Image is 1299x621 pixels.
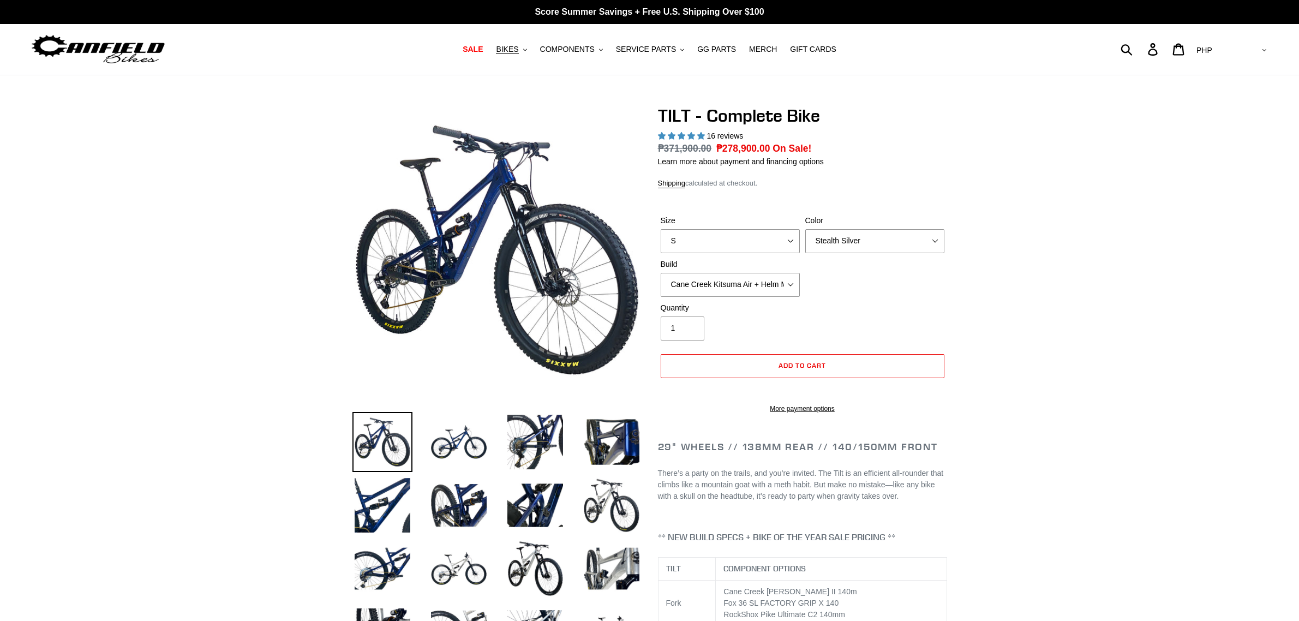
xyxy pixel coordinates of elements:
[785,42,842,57] a: GIFT CARDS
[658,143,712,154] s: ₱371,900.00
[658,157,824,166] a: Learn more about payment and financing options
[658,178,947,189] div: calculated at checkout.
[352,475,412,535] img: Load image into Gallery viewer, TILT - Complete Bike
[610,42,690,57] button: SERVICE PARTS
[505,539,565,599] img: Load image into Gallery viewer, TILT - Complete Bike
[355,108,639,392] img: TILT - Complete Bike
[457,42,488,57] a: SALE
[429,539,489,599] img: Load image into Gallery viewer, TILT - Complete Bike
[661,302,800,314] label: Quantity
[540,45,595,54] span: COMPONENTS
[658,441,947,453] h2: 29" Wheels // 138mm Rear // 140/150mm Front
[30,32,166,67] img: Canfield Bikes
[707,132,743,140] span: 16 reviews
[658,558,716,581] th: TILT
[582,412,642,472] img: Load image into Gallery viewer, TILT - Complete Bike
[661,404,944,414] a: More payment options
[505,412,565,472] img: Load image into Gallery viewer, TILT - Complete Bike
[692,42,741,57] a: GG PARTS
[1127,37,1154,61] input: Search
[779,361,826,369] span: Add to cart
[661,259,800,270] label: Build
[658,468,947,502] p: There’s a party on the trails, and you’re invited. The Tilt is an efficient all-rounder that clim...
[661,354,944,378] button: Add to cart
[535,42,608,57] button: COMPONENTS
[661,215,800,226] label: Size
[744,42,782,57] a: MERCH
[490,42,532,57] button: BIKES
[582,539,642,599] img: Load image into Gallery viewer, TILT - Complete Bike
[697,45,736,54] span: GG PARTS
[773,141,811,156] span: On Sale!
[805,215,944,226] label: Color
[429,412,489,472] img: Load image into Gallery viewer, TILT - Complete Bike
[496,45,518,54] span: BIKES
[790,45,836,54] span: GIFT CARDS
[658,179,686,188] a: Shipping
[658,132,707,140] span: 5.00 stars
[352,539,412,599] img: Load image into Gallery viewer, TILT - Complete Bike
[463,45,483,54] span: SALE
[749,45,777,54] span: MERCH
[616,45,676,54] span: SERVICE PARTS
[352,412,412,472] img: Load image into Gallery viewer, TILT - Complete Bike
[716,143,770,154] span: ₱278,900.00
[658,532,947,542] h4: ** NEW BUILD SPECS + BIKE OF THE YEAR SALE PRICING **
[429,475,489,535] img: Load image into Gallery viewer, TILT - Complete Bike
[505,475,565,535] img: Load image into Gallery viewer, TILT - Complete Bike
[716,558,947,581] th: COMPONENT OPTIONS
[582,475,642,535] img: Load image into Gallery viewer, TILT - Complete Bike
[658,105,947,126] h1: TILT - Complete Bike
